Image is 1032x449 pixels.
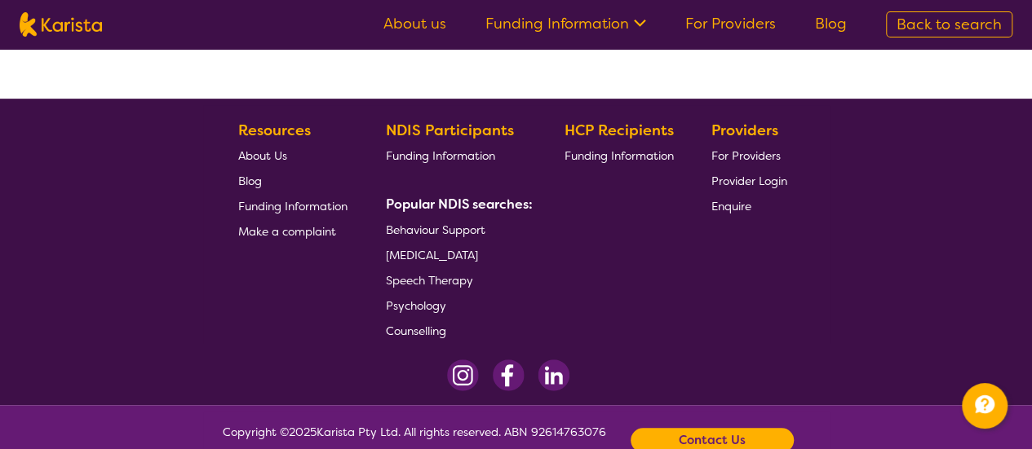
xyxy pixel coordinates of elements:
[386,267,526,293] a: Speech Therapy
[711,121,778,140] b: Providers
[538,359,569,391] img: LinkedIn
[386,196,533,213] b: Popular NDIS searches:
[386,273,473,288] span: Speech Therapy
[685,14,776,33] a: For Providers
[386,318,526,343] a: Counselling
[711,199,751,213] span: Enquire
[386,148,495,163] span: Funding Information
[711,174,787,188] span: Provider Login
[386,293,526,318] a: Psychology
[386,222,485,237] span: Behaviour Support
[386,324,446,338] span: Counselling
[886,11,1012,37] a: Back to search
[383,14,446,33] a: About us
[238,218,348,244] a: Make a complaint
[711,168,787,193] a: Provider Login
[238,121,311,140] b: Resources
[386,217,526,242] a: Behaviour Support
[238,148,287,163] span: About Us
[711,143,787,168] a: For Providers
[564,143,673,168] a: Funding Information
[711,193,787,218] a: Enquire
[238,224,336,239] span: Make a complaint
[492,359,525,391] img: Facebook
[564,148,673,163] span: Funding Information
[386,143,526,168] a: Funding Information
[485,14,646,33] a: Funding Information
[238,143,348,168] a: About Us
[386,298,446,313] span: Psychology
[386,248,478,262] span: [MEDICAL_DATA]
[238,193,348,218] a: Funding Information
[238,174,262,188] span: Blog
[20,12,102,37] img: Karista logo
[238,199,348,213] span: Funding Information
[447,359,479,391] img: Instagram
[897,15,1002,34] span: Back to search
[564,121,673,140] b: HCP Recipients
[386,242,526,267] a: [MEDICAL_DATA]
[386,121,514,140] b: NDIS Participants
[238,168,348,193] a: Blog
[962,383,1008,429] button: Channel Menu
[711,148,781,163] span: For Providers
[815,14,847,33] a: Blog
